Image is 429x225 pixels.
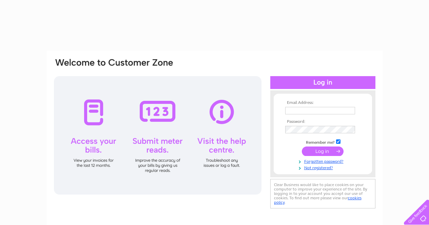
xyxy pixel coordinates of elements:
div: Clear Business would like to place cookies on your computer to improve your experience of the sit... [270,179,375,208]
th: Password: [284,119,362,124]
a: cookies policy [274,196,362,205]
th: Email Address: [284,100,362,105]
a: Forgotten password? [285,158,362,164]
a: Not registered? [285,164,362,171]
input: Submit [302,147,344,156]
td: Remember me? [284,138,362,145]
